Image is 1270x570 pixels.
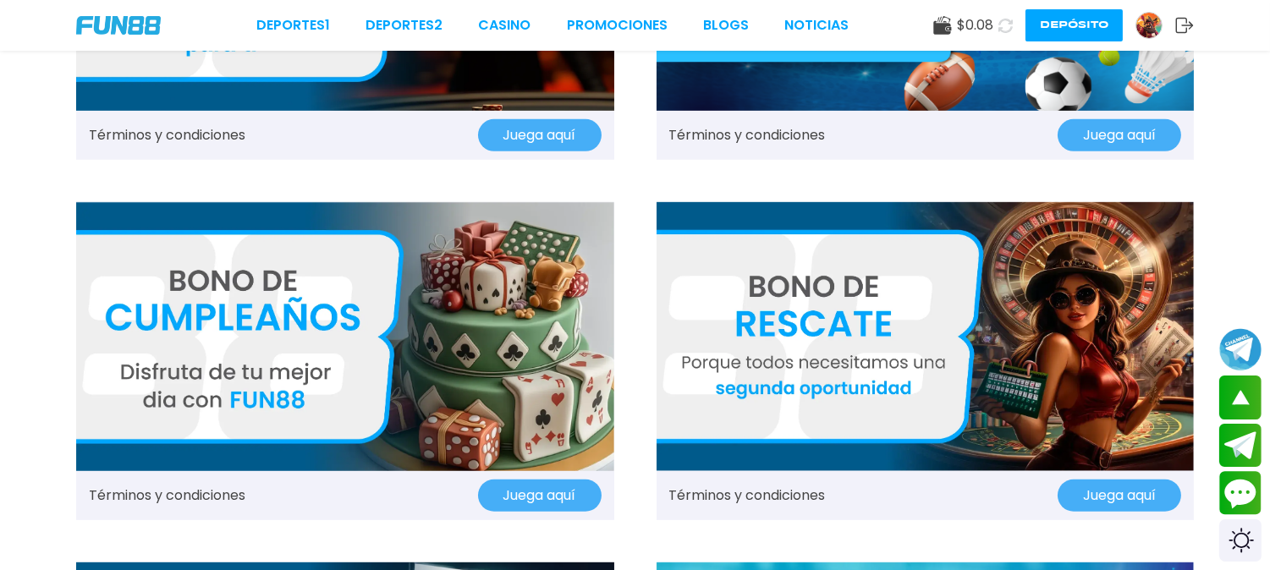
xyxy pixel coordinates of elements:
a: Términos y condiciones [669,125,826,145]
a: Promociones [567,15,668,36]
button: Join telegram channel [1219,327,1262,371]
img: Promo Banner [76,202,614,471]
a: Términos y condiciones [89,125,245,145]
button: Juega aquí [1058,119,1181,151]
a: Deportes2 [366,15,443,36]
a: Términos y condiciones [669,485,826,506]
button: Depósito [1025,9,1123,41]
span: $ 0.08 [957,15,993,36]
button: Join telegram [1219,424,1262,468]
a: BLOGS [703,15,749,36]
a: Deportes1 [256,15,330,36]
button: Juega aquí [478,119,602,151]
a: Términos y condiciones [89,485,245,506]
div: Switch theme [1219,519,1262,562]
button: scroll up [1219,375,1262,419]
img: Avatar [1136,13,1162,38]
button: Juega aquí [478,480,602,512]
img: Promo Banner [657,202,1195,471]
button: Contact customer service [1219,471,1262,515]
a: NOTICIAS [784,15,849,36]
a: CASINO [478,15,531,36]
button: Juega aquí [1058,480,1181,512]
a: Avatar [1135,12,1175,39]
img: Company Logo [76,16,161,35]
